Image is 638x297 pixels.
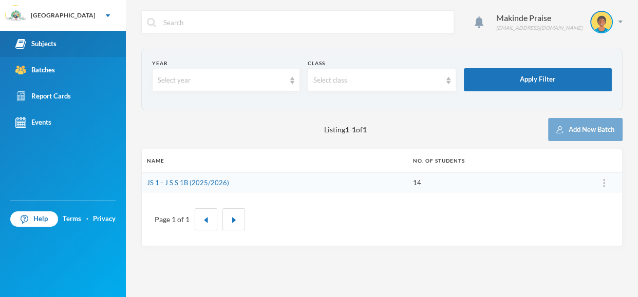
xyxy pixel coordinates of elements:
[93,214,116,224] a: Privacy
[591,12,612,32] img: STUDENT
[31,11,96,20] div: [GEOGRAPHIC_DATA]
[147,179,229,187] a: JS 1 - J S S 1B (2025/2026)
[152,60,300,67] div: Year
[162,11,448,34] input: Search
[345,125,349,134] b: 1
[408,149,587,172] th: No. of students
[464,68,612,91] button: Apply Filter
[15,91,71,102] div: Report Cards
[86,214,88,224] div: ·
[352,125,356,134] b: 1
[408,172,587,193] td: 14
[158,75,285,86] div: Select year
[496,12,583,24] div: Makinde Praise
[548,118,623,141] button: Add New Batch
[6,6,26,26] img: logo
[363,125,367,134] b: 1
[147,18,156,27] img: search
[324,124,367,135] span: Listing - of
[155,214,190,225] div: Page 1 of 1
[15,117,51,128] div: Events
[603,179,605,187] img: ...
[15,65,55,75] div: Batches
[63,214,81,224] a: Terms
[15,38,57,49] div: Subjects
[308,60,456,67] div: Class
[313,75,441,86] div: Select class
[496,24,583,32] div: [EMAIL_ADDRESS][DOMAIN_NAME]
[10,211,58,227] a: Help
[142,149,408,172] th: Name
